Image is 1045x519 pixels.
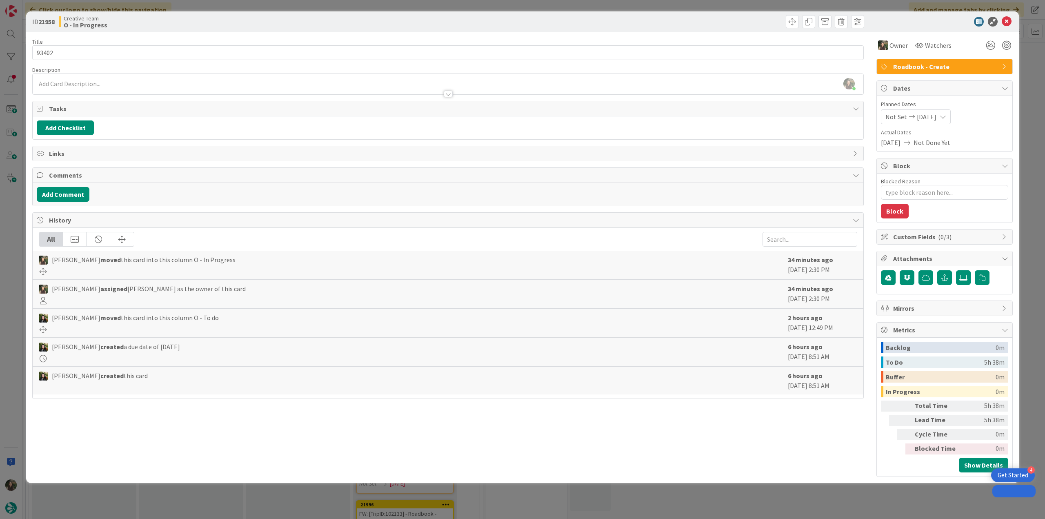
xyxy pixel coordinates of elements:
span: ID [32,17,55,27]
b: 21958 [38,18,55,26]
img: BC [39,372,48,381]
span: Mirrors [893,303,998,313]
span: Actual Dates [881,128,1008,137]
div: All [39,232,63,246]
b: 6 hours ago [788,343,823,351]
span: ( 0/3 ) [938,233,952,241]
b: moved [100,256,121,264]
div: Get Started [998,471,1028,479]
b: moved [100,314,121,322]
span: Not Done Yet [914,138,950,147]
div: [DATE] 2:30 PM [788,255,857,275]
b: assigned [100,285,127,293]
span: Watchers [925,40,952,50]
b: created [100,343,124,351]
button: Show Details [959,458,1008,472]
div: [DATE] 12:49 PM [788,313,857,333]
label: Title [32,38,43,45]
div: In Progress [886,386,996,397]
div: 5h 38m [963,415,1005,426]
span: [PERSON_NAME] this card [52,371,148,381]
img: IG [878,40,888,50]
span: Planned Dates [881,100,1008,109]
span: [PERSON_NAME] a due date of [DATE] [52,342,180,352]
div: 4 [1027,466,1035,474]
b: 6 hours ago [788,372,823,380]
div: Buffer [886,371,996,383]
span: [PERSON_NAME] this card into this column O - In Progress [52,255,236,265]
span: Block [893,161,998,171]
div: 5h 38m [984,356,1005,368]
span: Links [49,149,849,158]
span: [DATE] [881,138,900,147]
div: Backlog [886,342,996,353]
div: 5h 38m [963,401,1005,412]
div: Lead Time [915,415,960,426]
img: IG [39,256,48,265]
b: 2 hours ago [788,314,823,322]
span: Owner [889,40,908,50]
div: 0m [996,386,1005,397]
b: 34 minutes ago [788,256,833,264]
div: 0m [996,342,1005,353]
span: [PERSON_NAME] this card into this column O - To do [52,313,219,323]
span: Metrics [893,325,998,335]
span: Roadbook - Create [893,62,998,71]
b: O - In Progress [64,22,107,28]
span: Creative Team [64,15,107,22]
span: History [49,215,849,225]
span: Custom Fields [893,232,998,242]
button: Block [881,204,909,218]
div: To Do [886,356,984,368]
div: Open Get Started checklist, remaining modules: 4 [991,468,1035,482]
b: 34 minutes ago [788,285,833,293]
div: 0m [963,429,1005,440]
div: Cycle Time [915,429,960,440]
span: Tasks [49,104,849,114]
img: IG [39,285,48,294]
b: created [100,372,124,380]
span: [PERSON_NAME] [PERSON_NAME] as the owner of this card [52,284,246,294]
span: Description [32,66,60,74]
div: [DATE] 8:51 AM [788,342,857,362]
button: Add Comment [37,187,89,202]
span: Comments [49,170,849,180]
img: BC [39,343,48,352]
img: BC [39,314,48,323]
button: Add Checklist [37,120,94,135]
div: 0m [963,443,1005,454]
label: Blocked Reason [881,178,920,185]
span: Dates [893,83,998,93]
div: [DATE] 8:51 AM [788,371,857,390]
div: Total Time [915,401,960,412]
div: [DATE] 2:30 PM [788,284,857,304]
span: Not Set [885,112,907,122]
div: Blocked Time [915,443,960,454]
div: 0m [996,371,1005,383]
span: Attachments [893,254,998,263]
img: 0riiWcpNYxeD57xbJhM7U3fMlmnERAK7.webp [843,78,855,89]
span: [DATE] [917,112,936,122]
input: Search... [763,232,857,247]
input: type card name here... [32,45,864,60]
